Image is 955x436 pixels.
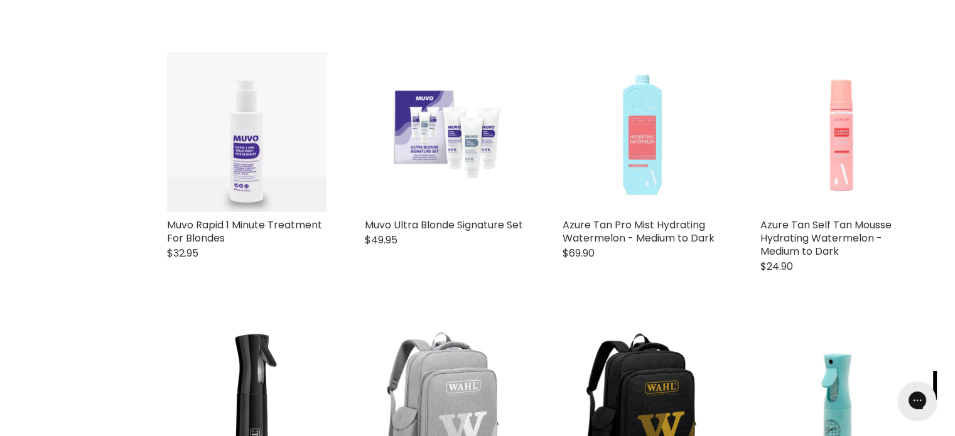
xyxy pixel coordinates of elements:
img: Muvo Ultra Blonde Signature Set [365,75,525,189]
span: $49.95 [365,233,397,247]
a: Azure Tan Self Tan Mousse Hydrating Watermelon - Medium to Dark [760,218,892,258]
img: Azure Tan Pro Mist Hydrating Watermelon - Medium to Dark [563,52,723,212]
a: Muvo Ultra Blonde Signature Set [365,52,525,212]
span: $32.95 [167,246,198,260]
a: Azure Tan Pro Mist Hydrating Watermelon - Medium to Dark [563,218,715,245]
a: Muvo Rapid 1 Minute Treatment For Blondes [167,218,322,245]
a: Muvo Ultra Blonde Signature Set [365,218,523,232]
img: Muvo Rapid 1 Minute Treatment For Blondes [167,52,327,212]
a: Azure Tan Self Tan Mousse Hydrating Watermelon - Medium to Dark Azure Tan Self Tan Mousse Hydrati... [760,52,920,212]
iframe: Gorgias live chat messenger [892,377,942,423]
span: $69.90 [563,246,595,260]
span: $24.90 [760,259,793,274]
img: Azure Tan Self Tan Mousse Hydrating Watermelon - Medium to Dark [760,52,920,212]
